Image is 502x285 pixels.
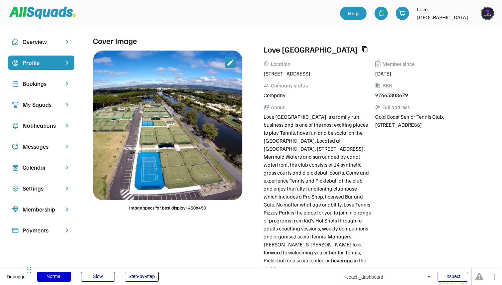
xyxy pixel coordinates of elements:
[23,205,60,214] div: Membership
[64,164,70,171] img: chevron-right.svg
[37,272,71,282] div: Normal
[271,103,285,111] div: About
[23,37,60,46] div: Overview
[64,39,70,45] img: chevron-right.svg
[12,164,19,171] img: Icon%20copy%207.svg
[23,226,60,235] div: Payments
[382,103,410,111] div: Full address
[93,35,137,47] div: Cover Image
[64,227,70,233] img: chevron-right.svg
[264,61,269,67] img: Vector%2011.svg
[375,104,380,110] button: share_location
[264,83,269,88] button: people
[481,7,494,20] img: LTPP_Logo_REV.jpeg
[271,81,308,89] div: Company status
[378,10,384,17] img: bell-03%20%281%29.svg
[375,91,483,99] div: 97663808679
[64,101,70,108] img: chevron-right.svg
[23,163,60,172] div: Calendar
[438,282,468,285] div: Show responsive boxes
[64,122,70,129] img: chevron-right.svg
[23,58,60,67] div: Profile
[12,60,19,66] img: Icon%20copy%2015.svg
[12,227,19,234] img: Icon%20%2815%29.svg
[264,70,371,77] div: [STREET_ADDRESS]
[12,80,19,87] img: Icon%20copy%202.svg
[64,185,70,192] img: chevron-right.svg
[64,60,70,66] img: chevron-right%20copy%203.svg
[23,121,60,130] div: Notifications
[375,70,483,77] div: [DATE]
[23,79,60,88] div: Bookings
[64,143,70,150] img: chevron-right.svg
[23,142,60,151] div: Messages
[375,60,380,67] img: Vector%2013.svg
[12,39,19,45] img: Icon%20copy%2010.svg
[417,5,477,21] div: Love [GEOGRAPHIC_DATA]
[340,7,367,20] a: Help
[12,101,19,108] img: Icon%20copy%203.svg
[375,113,483,129] div: Gold Coast Senior Tennis Club, [STREET_ADDRESS]
[343,272,434,282] div: coach_dashboard
[12,206,19,213] img: Icon%20copy%208.svg
[12,143,19,150] img: Icon%20copy%205.svg
[375,83,380,88] button: business
[264,104,269,110] button: library_books
[23,100,60,109] div: My Squads
[23,184,60,193] div: Settings
[264,91,371,99] div: Company
[382,81,392,89] div: ABN
[271,60,291,68] div: Location
[81,272,115,282] div: Slow
[129,204,206,211] div: Image specs for best display: 450x450
[12,122,19,129] img: Icon%20copy%204.svg
[264,113,371,272] div: Love [GEOGRAPHIC_DATA] is a family run business and is one of the most exciting places to play Te...
[64,80,70,87] img: chevron-right.svg
[125,272,159,282] div: Step-by-step
[382,60,415,68] div: Member since
[64,206,70,213] img: chevron-right.svg
[12,185,19,192] img: Icon%20copy%2016.svg
[438,272,468,282] div: Inspect
[399,10,406,17] img: shopping-cart-01%20%281%29.svg
[9,7,76,19] img: Squad%20Logo.svg
[264,43,358,55] div: Love [GEOGRAPHIC_DATA]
